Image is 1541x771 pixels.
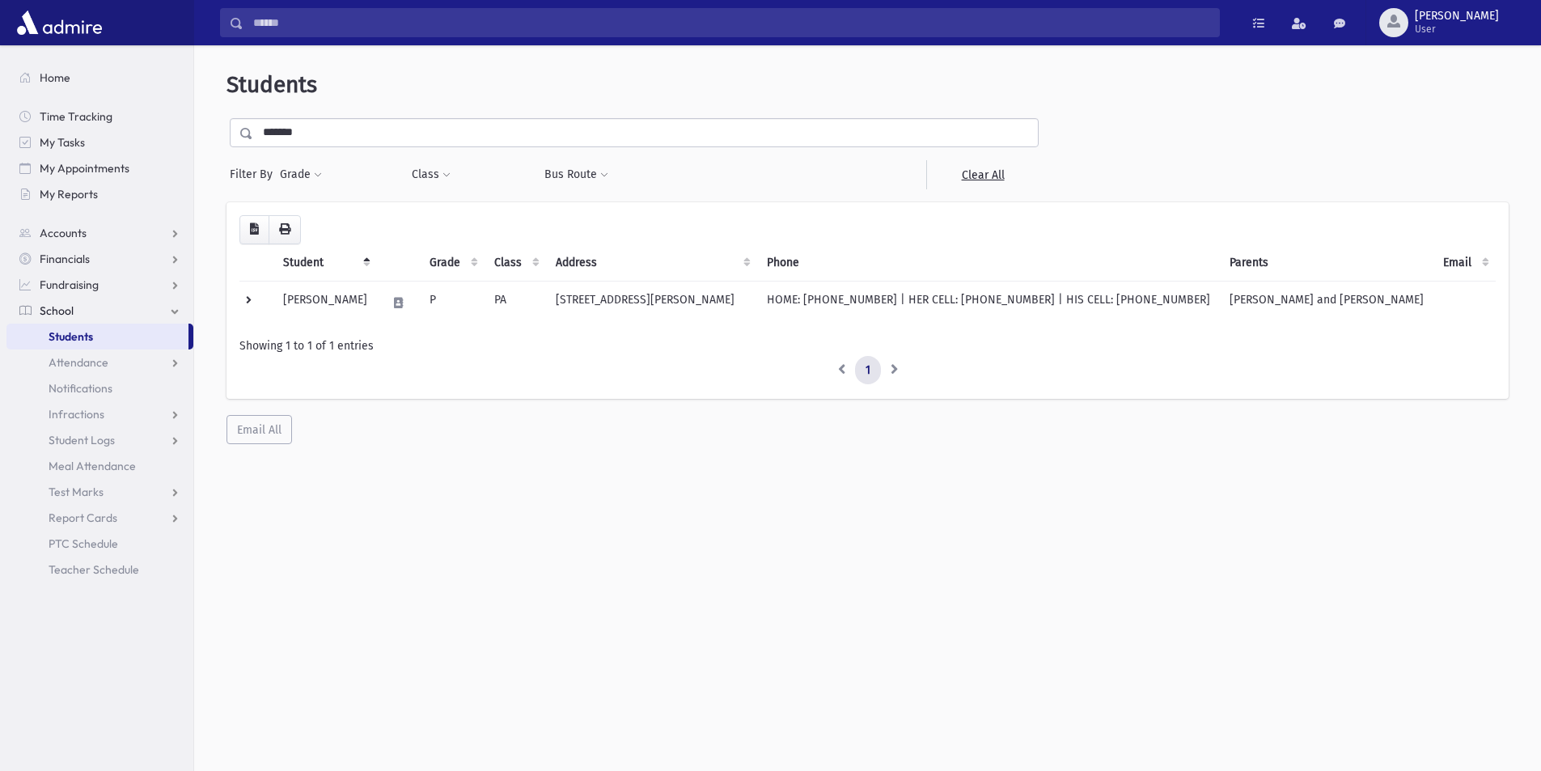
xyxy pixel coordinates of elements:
span: Students [226,71,317,98]
th: Class: activate to sort column ascending [485,244,546,282]
span: Financials [40,252,90,266]
span: Report Cards [49,510,117,525]
span: User [1415,23,1499,36]
img: AdmirePro [13,6,106,39]
a: Notifications [6,375,193,401]
span: Students [49,329,93,344]
a: School [6,298,193,324]
span: Teacher Schedule [49,562,139,577]
span: School [40,303,74,318]
button: Print [269,215,301,244]
span: Fundraising [40,277,99,292]
span: Test Marks [49,485,104,499]
a: Clear All [926,160,1039,189]
button: Class [411,160,451,189]
a: Attendance [6,349,193,375]
a: Report Cards [6,505,193,531]
a: Financials [6,246,193,272]
span: Accounts [40,226,87,240]
a: Time Tracking [6,104,193,129]
a: Meal Attendance [6,453,193,479]
span: My Reports [40,187,98,201]
th: Phone [757,244,1220,282]
a: PTC Schedule [6,531,193,557]
span: Time Tracking [40,109,112,124]
th: Email: activate to sort column ascending [1433,244,1496,282]
a: Accounts [6,220,193,246]
span: My Appointments [40,161,129,176]
span: PTC Schedule [49,536,118,551]
a: Test Marks [6,479,193,505]
span: My Tasks [40,135,85,150]
span: [PERSON_NAME] [1415,10,1499,23]
button: Grade [279,160,323,189]
td: [STREET_ADDRESS][PERSON_NAME] [546,281,757,324]
td: [PERSON_NAME] [273,281,377,324]
span: Student Logs [49,433,115,447]
button: CSV [239,215,269,244]
a: Student Logs [6,427,193,453]
span: Notifications [49,381,112,396]
a: Students [6,324,188,349]
span: Home [40,70,70,85]
button: Bus Route [544,160,609,189]
th: Parents [1220,244,1433,282]
button: Email All [226,415,292,444]
th: Student: activate to sort column descending [273,244,377,282]
a: Teacher Schedule [6,557,193,582]
span: Infractions [49,407,104,422]
div: Showing 1 to 1 of 1 entries [239,337,1496,354]
a: My Reports [6,181,193,207]
td: P [420,281,485,324]
a: 1 [855,356,881,385]
td: HOME: [PHONE_NUMBER] | HER CELL: [PHONE_NUMBER] | HIS CELL: [PHONE_NUMBER] [757,281,1220,324]
span: Meal Attendance [49,459,136,473]
span: Attendance [49,355,108,370]
span: Filter By [230,166,279,183]
a: Home [6,65,193,91]
input: Search [243,8,1219,37]
a: Fundraising [6,272,193,298]
a: Infractions [6,401,193,427]
a: My Tasks [6,129,193,155]
th: Address: activate to sort column ascending [546,244,757,282]
td: PA [485,281,546,324]
a: My Appointments [6,155,193,181]
th: Grade: activate to sort column ascending [420,244,485,282]
td: [PERSON_NAME] and [PERSON_NAME] [1220,281,1433,324]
